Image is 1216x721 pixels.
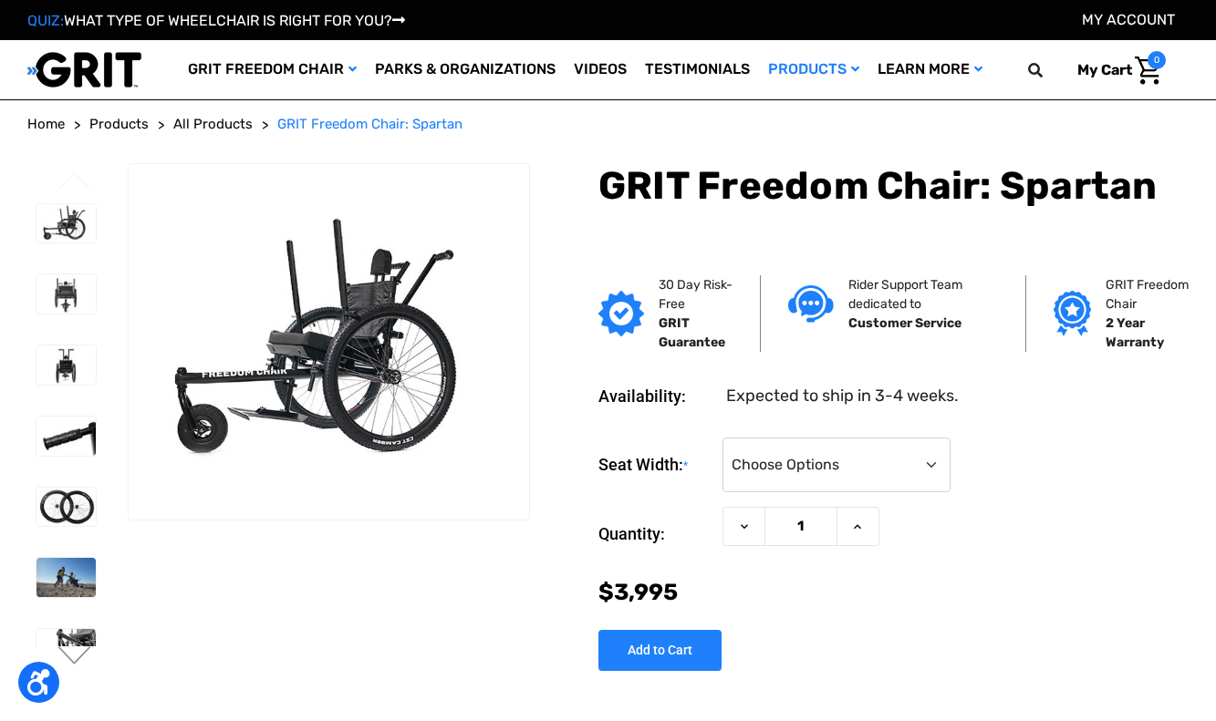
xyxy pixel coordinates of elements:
span: Home [27,116,65,132]
a: All Products [173,114,253,135]
a: Testimonials [636,40,759,99]
a: GRIT Freedom Chair: Spartan [277,114,462,135]
label: Seat Width: [598,438,713,493]
a: Learn More [868,40,992,99]
strong: GRIT Guarantee [659,315,725,350]
span: $3,995 [598,579,678,605]
img: Grit freedom [1054,291,1091,336]
img: GRIT Guarantee [598,291,644,336]
span: Products [89,116,149,132]
span: All Products [173,116,253,132]
strong: 2 Year Warranty [1106,315,1164,350]
span: My Cart [1077,61,1132,78]
h1: GRIT Freedom Chair: Spartan [598,163,1189,209]
img: GRIT Freedom Chair: Spartan [36,204,96,243]
p: 30 Day Risk-Free [659,275,733,314]
img: GRIT All-Terrain Wheelchair and Mobility Equipment [27,51,141,88]
button: Go to slide 2 of 4 [56,646,94,668]
a: Parks & Organizations [366,40,565,99]
img: GRIT Freedom Chair: Spartan [36,558,96,597]
img: GRIT Freedom Chair: Spartan [36,345,96,385]
a: GRIT Freedom Chair [179,40,366,99]
p: GRIT Freedom Chair [1106,275,1195,314]
span: QUIZ: [27,12,64,29]
img: GRIT Freedom Chair: Spartan [129,208,529,475]
img: GRIT Freedom Chair: Spartan [36,629,96,668]
a: Cart with 0 items [1064,51,1166,89]
a: Videos [565,40,636,99]
input: Search [1036,51,1064,89]
img: GRIT Freedom Chair: Spartan [36,274,96,314]
img: Cart [1135,57,1161,85]
a: Products [759,40,868,99]
label: Quantity: [598,507,713,561]
a: Account [1082,11,1175,28]
nav: Breadcrumb [27,114,1189,135]
input: Add to Cart [598,630,722,671]
img: GRIT Freedom Chair: Spartan [36,488,96,527]
p: Rider Support Team dedicated to [848,275,998,314]
img: GRIT Freedom Chair: Spartan [36,417,96,456]
strong: Customer Service [848,315,961,331]
a: Products [89,114,149,135]
a: QUIZ:WHAT TYPE OF WHEELCHAIR IS RIGHT FOR YOU? [27,12,405,29]
img: Customer service [788,285,834,323]
dt: Availability: [598,384,713,408]
span: 0 [1148,51,1166,69]
button: Go to slide 4 of 4 [56,171,94,193]
span: GRIT Freedom Chair: Spartan [277,116,462,132]
a: Home [27,114,65,135]
dd: Expected to ship in 3-4 weeks. [726,384,959,408]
